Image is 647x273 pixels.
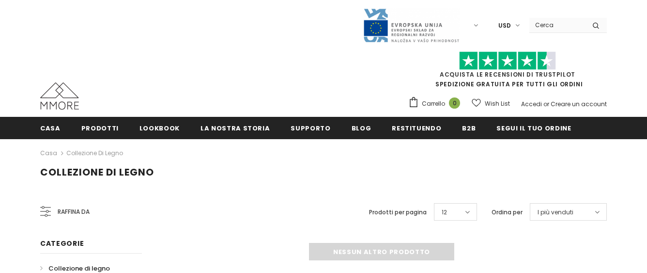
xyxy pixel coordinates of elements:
label: Prodotti per pagina [369,208,427,217]
a: Wish List [472,95,510,112]
span: Prodotti [81,124,119,133]
span: USD [498,21,511,31]
span: Categorie [40,239,84,248]
span: 12 [442,208,447,217]
a: Prodotti [81,117,119,139]
a: Lookbook [139,117,180,139]
span: Segui il tuo ordine [496,124,571,133]
a: Casa [40,147,57,159]
span: Wish List [485,99,510,109]
span: Collezione di legno [40,165,154,179]
label: Ordina per [492,208,523,217]
span: La nostra storia [200,124,270,133]
span: Restituendo [392,124,441,133]
a: Segui il tuo ordine [496,117,571,139]
a: B2B [462,117,476,139]
img: Javni Razpis [363,8,460,43]
span: Collezione di legno [48,264,110,273]
a: Acquista le recensioni di TrustPilot [440,70,575,79]
a: Creare un account [551,100,607,108]
a: Blog [352,117,371,139]
img: Casi MMORE [40,82,79,110]
span: B2B [462,124,476,133]
span: SPEDIZIONE GRATUITA PER TUTTI GLI ORDINI [408,56,607,88]
a: supporto [291,117,330,139]
img: Fidati di Pilot Stars [459,51,556,70]
span: Blog [352,124,371,133]
input: Search Site [529,18,585,32]
span: Carrello [422,99,445,109]
a: Javni Razpis [363,21,460,29]
a: Casa [40,117,61,139]
a: Restituendo [392,117,441,139]
a: Accedi [521,100,542,108]
span: supporto [291,124,330,133]
span: 0 [449,97,460,109]
a: La nostra storia [200,117,270,139]
span: I più venduti [538,208,573,217]
a: Collezione di legno [66,149,123,157]
span: or [543,100,549,108]
span: Lookbook [139,124,180,133]
a: Carrello 0 [408,96,465,111]
span: Raffina da [58,207,90,217]
span: Casa [40,124,61,133]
